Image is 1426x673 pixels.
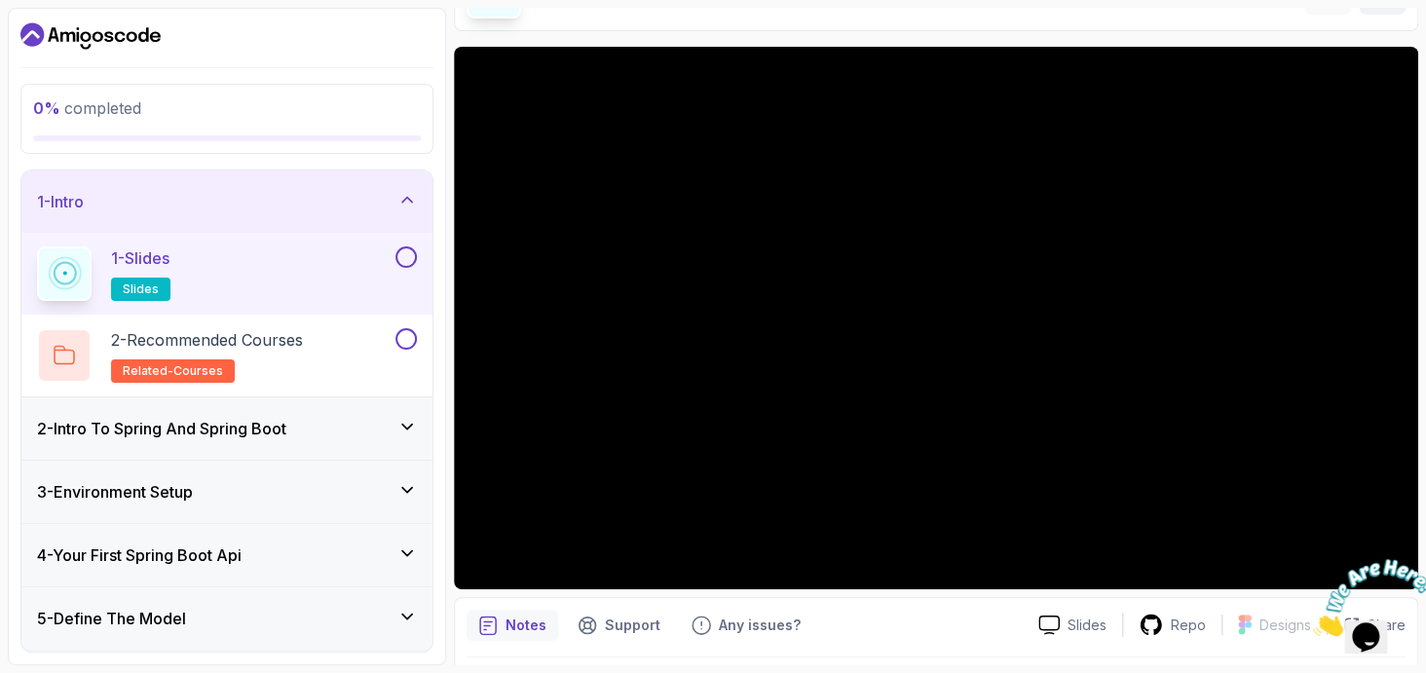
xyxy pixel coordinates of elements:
[21,524,432,586] button: 4-Your First Spring Boot Api
[8,8,129,85] img: Chat attention grabber
[37,246,417,301] button: 1-Slidesslides
[1068,616,1107,635] p: Slides
[1123,613,1221,637] a: Repo
[21,461,432,523] button: 3-Environment Setup
[37,480,193,504] h3: 3 - Environment Setup
[21,397,432,460] button: 2-Intro To Spring And Spring Boot
[719,616,801,635] p: Any issues?
[680,610,812,641] button: Feedback button
[1023,615,1122,635] a: Slides
[20,20,161,52] a: Dashboard
[21,587,432,650] button: 5-Define The Model
[37,328,417,383] button: 2-Recommended Coursesrelated-courses
[1259,616,1311,635] p: Designs
[506,616,546,635] p: Notes
[21,170,432,233] button: 1-Intro
[123,363,223,379] span: related-courses
[111,328,303,352] p: 2 - Recommended Courses
[111,246,169,270] p: 1 - Slides
[37,190,84,213] h3: 1 - Intro
[37,543,242,567] h3: 4 - Your First Spring Boot Api
[1305,551,1426,644] iframe: chat widget
[37,417,286,440] h3: 2 - Intro To Spring And Spring Boot
[605,616,660,635] p: Support
[33,98,141,118] span: completed
[33,98,60,118] span: 0 %
[566,610,672,641] button: Support button
[1171,616,1206,635] p: Repo
[123,281,159,297] span: slides
[37,607,186,630] h3: 5 - Define The Model
[467,610,558,641] button: notes button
